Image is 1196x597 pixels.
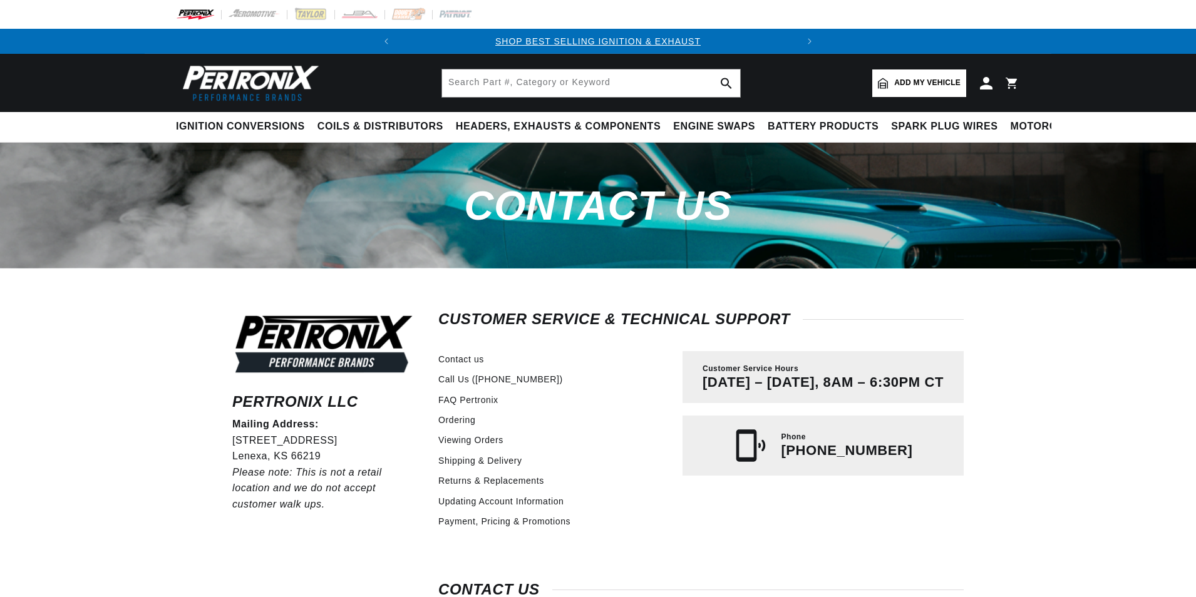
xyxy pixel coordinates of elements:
[768,120,879,133] span: Battery Products
[797,29,822,54] button: Translation missing: en.sections.announcements.next_announcement
[438,433,503,447] a: Viewing Orders
[891,120,998,133] span: Spark Plug Wires
[399,34,797,48] div: Announcement
[438,393,498,407] a: FAQ Pertronix
[438,372,563,386] a: Call Us ([PHONE_NUMBER])
[673,120,755,133] span: Engine Swaps
[232,432,415,449] p: [STREET_ADDRESS]
[438,454,522,467] a: Shipping & Delivery
[667,112,761,141] summary: Engine Swaps
[317,120,443,133] span: Coils & Distributors
[438,583,964,596] h2: Contact us
[438,494,564,508] a: Updating Account Information
[683,416,964,476] a: Phone [PHONE_NUMBER]
[456,120,661,133] span: Headers, Exhausts & Components
[713,69,740,97] button: search button
[442,69,740,97] input: Search Part #, Category or Keyword
[176,112,311,141] summary: Ignition Conversions
[374,29,399,54] button: Translation missing: en.sections.announcements.previous_announcement
[1004,112,1091,141] summary: Motorcycle
[176,61,320,105] img: Pertronix
[495,36,701,46] a: SHOP BEST SELLING IGNITION & EXHAUST
[1011,120,1085,133] span: Motorcycle
[781,442,912,459] p: [PHONE_NUMBER]
[311,112,450,141] summary: Coils & Distributors
[885,112,1004,141] summary: Spark Plug Wires
[761,112,885,141] summary: Battery Products
[703,374,944,390] p: [DATE] – [DATE], 8AM – 6:30PM CT
[872,69,966,97] a: Add my vehicle
[399,34,797,48] div: 1 of 2
[894,77,961,89] span: Add my vehicle
[450,112,667,141] summary: Headers, Exhausts & Components
[232,395,415,408] h6: Pertronix LLC
[232,448,415,464] p: Lenexa, KS 66219
[438,313,964,325] h2: Customer Service & Technical Support
[438,474,544,487] a: Returns & Replacements
[176,120,305,133] span: Ignition Conversions
[438,352,484,366] a: Contact us
[232,467,382,509] em: Please note: This is not a retail location and we do not accept customer walk ups.
[438,413,475,427] a: Ordering
[703,364,798,374] span: Customer Service Hours
[232,419,319,429] strong: Mailing Address:
[438,514,570,528] a: Payment, Pricing & Promotions
[145,29,1051,54] slideshow-component: Translation missing: en.sections.announcements.announcement_bar
[781,432,806,442] span: Phone
[464,183,731,228] span: Contact us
